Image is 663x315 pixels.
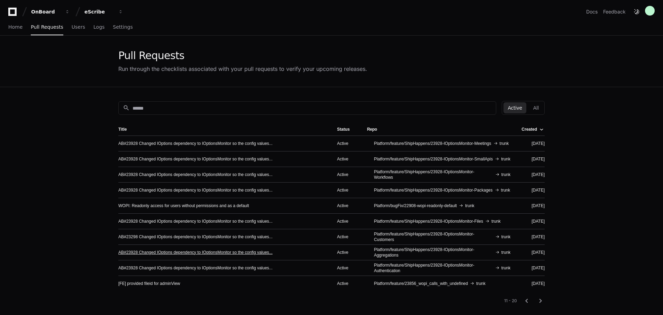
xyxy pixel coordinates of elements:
div: [DATE] [521,156,545,162]
div: 11 - 20 [504,298,517,304]
div: Active [337,265,356,271]
div: Status [337,127,356,132]
span: trunk [501,250,511,255]
span: Users [72,25,85,29]
div: Title [118,127,127,132]
div: [DATE] [521,281,545,286]
a: Pull Requests [31,19,63,35]
div: Run through the checklists associated with your pull requests to verify your upcoming releases. [118,65,367,73]
button: All [529,102,543,113]
span: trunk [501,156,510,162]
a: Home [8,19,22,35]
span: Platform/feature/ShipHappens/23928-IOptionsMonitor-Customers [374,231,493,242]
div: Active [337,281,356,286]
button: Feedback [603,8,626,15]
button: OnBoard [28,6,73,18]
div: Active [337,250,356,255]
div: Pull Requests [118,49,367,62]
div: Created [521,127,543,132]
span: trunk [465,203,474,209]
span: trunk [501,187,510,193]
span: trunk [501,265,511,271]
span: Platform/feature/ShipHappens/23928-IOptionsMonitor-SmallApis [374,156,493,162]
button: eScribe [82,6,126,18]
div: Status [337,127,350,132]
div: [DATE] [521,219,545,224]
a: Settings [113,19,133,35]
div: [DATE] [521,172,545,177]
span: Platform/bugFix/22908-wopi-readonly-default [374,203,457,209]
span: Platform/feature/ShipHappens/23928-IOptionsMonitor-Aggregations [374,247,493,258]
a: AB#23928 Changed IOptions dependency to IOptionsMonitor so the config values... [118,187,273,193]
div: OnBoard [31,8,61,15]
th: Repo [362,123,516,136]
span: trunk [501,234,511,240]
a: AB#23928 Changed IOptions dependency to IOptionsMonitor so the config values... [118,172,273,177]
div: [DATE] [521,141,545,146]
span: Platform/feature/ShipHappens/23928-IOptionsMonitor-Files [374,219,483,224]
mat-icon: search [123,104,130,111]
div: Active [337,156,356,162]
span: trunk [476,281,485,286]
div: [DATE] [521,203,545,209]
a: AB#23928 Changed IOptions dependency to IOptionsMonitor so the config values... [118,219,273,224]
span: Platform/feature/ShipHappens/23928-IOptionsMonitor-Authentication [374,262,493,274]
a: AB#23928 Changed IOptions dependency to IOptionsMonitor so the config values... [118,265,273,271]
div: Active [337,234,356,240]
div: Active [337,219,356,224]
span: trunk [501,172,511,177]
span: Home [8,25,22,29]
div: [DATE] [521,250,545,255]
span: Platform/feature/23856_wopi_calls_with_undefined [374,281,468,286]
div: Active [337,203,356,209]
a: AB#23928 Changed IOptions dependency to IOptionsMonitor so the config values... [118,141,273,146]
a: Users [72,19,85,35]
div: [DATE] [521,234,545,240]
div: Title [118,127,326,132]
span: Settings [113,25,133,29]
span: Platform/feature/ShipHappens/23928-IOptionsMonitor-Packages [374,187,493,193]
div: [DATE] [521,187,545,193]
mat-icon: chevron_right [536,297,545,305]
a: WOPI: Readonly access for users without permissions and as a default [118,203,249,209]
mat-icon: chevron_left [523,297,531,305]
a: AB#23928 Changed IOptions dependency to IOptionsMonitor so the config values... [118,156,273,162]
span: trunk [491,219,501,224]
div: Active [337,187,356,193]
span: Pull Requests [31,25,63,29]
a: Docs [586,8,598,15]
div: Active [337,172,356,177]
div: Created [521,127,537,132]
div: [DATE] [521,265,545,271]
a: Logs [93,19,105,35]
a: [FE] provided fileid for adminView [118,281,180,286]
span: trunk [500,141,509,146]
a: AB#23928 Changed IOptions dependency to IOptionsMonitor so the config values... [118,250,273,255]
a: AB#23298 Changed IOptions dependency to IOptionsMonitor so the config values... [118,234,273,240]
div: eScribe [84,8,114,15]
span: Platform/feature/ShipHappens/23928-IOptionsMonitor-Meetings [374,141,491,146]
span: Platform/feature/ShipHappens/23928-IOptionsMonitor-Workflows [374,169,493,180]
button: Active [503,102,526,113]
div: Active [337,141,356,146]
span: Logs [93,25,105,29]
